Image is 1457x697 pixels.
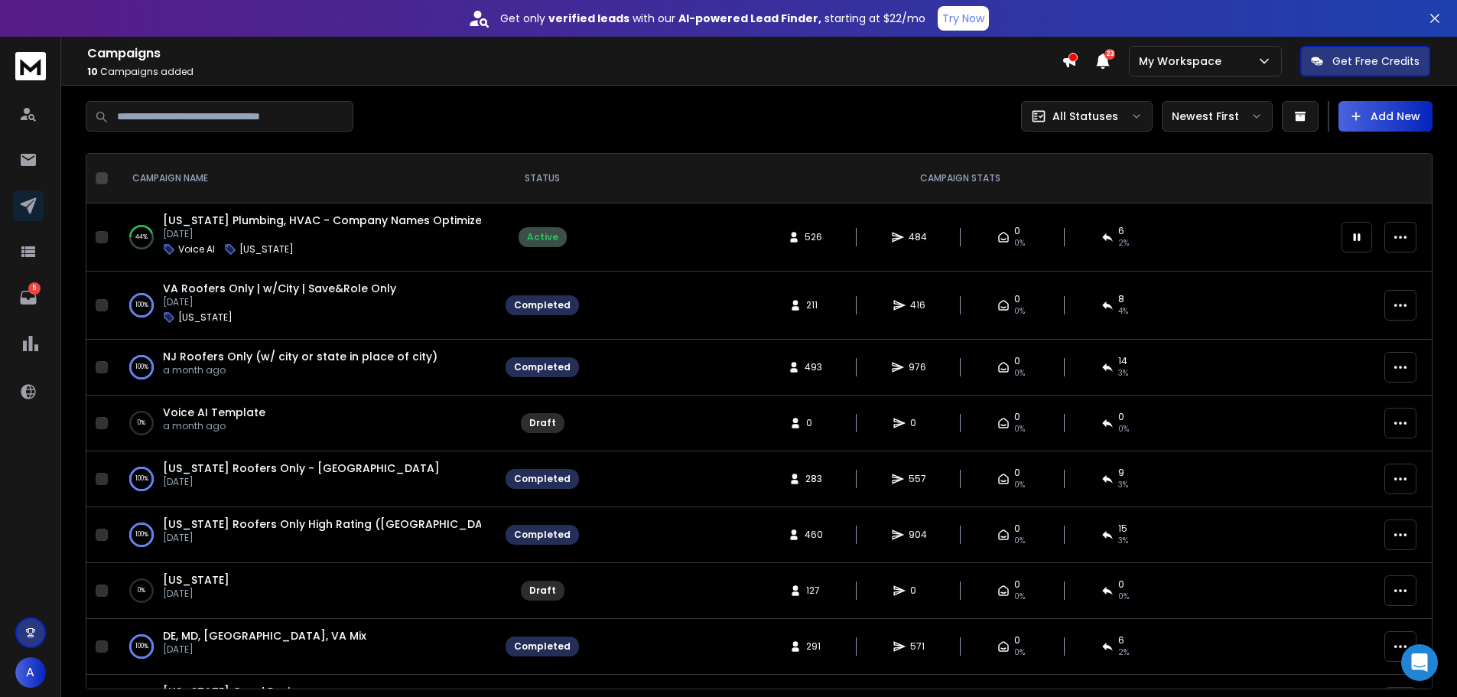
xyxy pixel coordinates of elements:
span: 6 [1118,634,1124,647]
span: 14 [1118,355,1127,367]
span: 416 [910,299,925,311]
span: 0% [1118,423,1129,435]
p: 100 % [135,298,148,313]
p: [DATE] [163,588,229,600]
span: 0% [1014,423,1025,435]
p: [US_STATE] [178,311,233,324]
td: 100%[US_STATE] Roofers Only - [GEOGRAPHIC_DATA][DATE] [114,451,496,507]
td: 44%[US_STATE] Plumbing, HVAC - Company Names Optimized[DATE]Voice AI[US_STATE] [114,204,496,272]
span: 9 [1118,467,1124,479]
p: 0 % [138,583,145,598]
span: 484 [909,231,927,243]
td: 100%[US_STATE] Roofers Only High Rating ([GEOGRAPHIC_DATA])[DATE] [114,507,496,563]
a: [US_STATE] Roofers Only High Rating ([GEOGRAPHIC_DATA]) [163,516,508,532]
button: Add New [1338,101,1433,132]
button: Newest First [1162,101,1273,132]
span: 0% [1014,479,1025,491]
span: 0% [1118,591,1129,603]
span: 4 % [1118,305,1128,318]
button: A [15,657,46,688]
a: DE, MD, [GEOGRAPHIC_DATA], VA Mix [163,628,366,643]
th: CAMPAIGN NAME [114,154,496,204]
a: NJ Roofers Only (w/ city or state in place of city) [163,349,437,364]
span: 0 [1118,578,1124,591]
p: [DATE] [163,643,366,656]
div: Active [527,231,558,243]
button: Try Now [938,6,989,31]
span: 0 [806,417,821,429]
div: Completed [514,299,571,311]
span: 0 [1014,578,1020,591]
span: 3 % [1118,479,1128,491]
span: 0 [910,417,925,429]
p: 100 % [135,527,148,542]
span: 0 [1014,467,1020,479]
span: 15 [1118,523,1127,535]
a: Voice AI Template [163,405,265,420]
span: 0 [1014,293,1020,305]
span: 23 [1104,49,1115,60]
div: Completed [514,473,571,485]
div: Completed [514,529,571,541]
p: a month ago [163,364,437,376]
span: 0 [1014,634,1020,647]
p: 5 [28,282,41,295]
span: 0% [1014,591,1025,603]
p: [DATE] [163,296,396,308]
span: 0 [1014,225,1020,237]
p: [DATE] [163,228,481,240]
span: 557 [909,473,926,485]
span: 0 [910,585,925,597]
img: logo [15,52,46,80]
button: Get Free Credits [1300,46,1430,77]
div: Completed [514,640,571,653]
span: 460 [805,529,823,541]
span: 0% [1014,305,1025,318]
span: 211 [806,299,821,311]
strong: AI-powered Lead Finder, [678,11,821,26]
p: Try Now [942,11,984,26]
span: 904 [909,529,927,541]
span: 526 [805,231,822,243]
p: My Workspace [1139,54,1228,69]
td: 0%Voice AI Templatea month ago [114,396,496,451]
p: Campaigns added [87,66,1062,78]
span: [US_STATE] [163,572,229,588]
a: VA Roofers Only | w/City | Save&Role Only [163,281,396,296]
span: 0% [1014,535,1025,547]
span: 283 [805,473,822,485]
span: 291 [806,640,821,653]
span: [US_STATE] Roofers Only - [GEOGRAPHIC_DATA] [163,461,440,476]
td: 100%VA Roofers Only | w/City | Save&Role Only[DATE][US_STATE] [114,272,496,340]
span: 3 % [1118,535,1128,547]
p: 100 % [135,639,148,654]
p: Get Free Credits [1332,54,1420,69]
div: Open Intercom Messenger [1401,644,1438,681]
span: 8 [1118,293,1124,305]
span: 2 % [1118,647,1129,659]
th: CAMPAIGN STATS [588,154,1332,204]
span: 0 [1014,523,1020,535]
p: [DATE] [163,532,481,544]
p: 44 % [135,230,148,245]
p: Voice AI [178,243,215,256]
a: 5 [13,282,44,313]
span: 3 % [1118,367,1128,379]
span: 976 [909,361,926,373]
span: 0 [1014,411,1020,423]
p: [DATE] [163,476,440,488]
div: Draft [529,417,556,429]
p: [US_STATE] [239,243,294,256]
p: Get only with our starting at $22/mo [500,11,925,26]
td: 100%NJ Roofers Only (w/ city or state in place of city)a month ago [114,340,496,396]
p: 0 % [138,415,145,431]
td: 100%DE, MD, [GEOGRAPHIC_DATA], VA Mix[DATE] [114,619,496,675]
span: 493 [805,361,822,373]
p: 100 % [135,360,148,375]
a: [US_STATE] Plumbing, HVAC - Company Names Optimized [163,213,489,228]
